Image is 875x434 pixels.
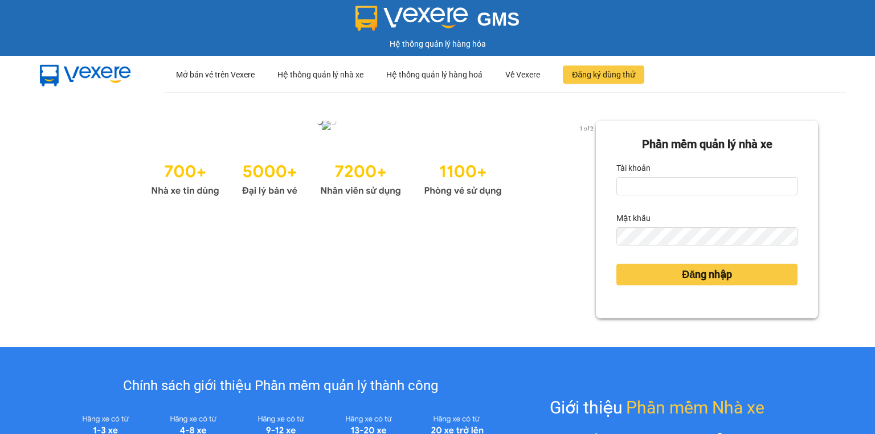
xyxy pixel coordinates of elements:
[563,65,644,84] button: Đăng ký dùng thử
[151,156,502,199] img: Statistics.png
[550,394,764,421] div: Giới thiệu
[616,159,651,177] label: Tài khoản
[616,264,798,285] button: Đăng nhập
[626,394,764,421] span: Phần mềm Nhà xe
[386,56,483,93] div: Hệ thống quản lý hàng hoá
[682,267,732,282] span: Đăng nhập
[317,120,322,124] li: slide item 1
[580,121,596,133] button: next slide / item
[616,136,798,153] div: Phần mềm quản lý nhà xe
[3,38,872,50] div: Hệ thống quản lý hàng hóa
[355,17,520,26] a: GMS
[331,120,336,124] li: slide item 2
[57,121,73,133] button: previous slide / item
[176,56,255,93] div: Mở bán vé trên Vexere
[62,375,501,397] div: Chính sách giới thiệu Phần mềm quản lý thành công
[572,68,635,81] span: Đăng ký dùng thử
[576,121,596,136] p: 1 of 2
[616,209,651,227] label: Mật khẩu
[477,9,520,30] span: GMS
[28,56,142,93] img: mbUUG5Q.png
[505,56,540,93] div: Về Vexere
[355,6,468,31] img: logo 2
[277,56,363,93] div: Hệ thống quản lý nhà xe
[616,177,798,195] input: Tài khoản
[616,227,798,245] input: Mật khẩu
